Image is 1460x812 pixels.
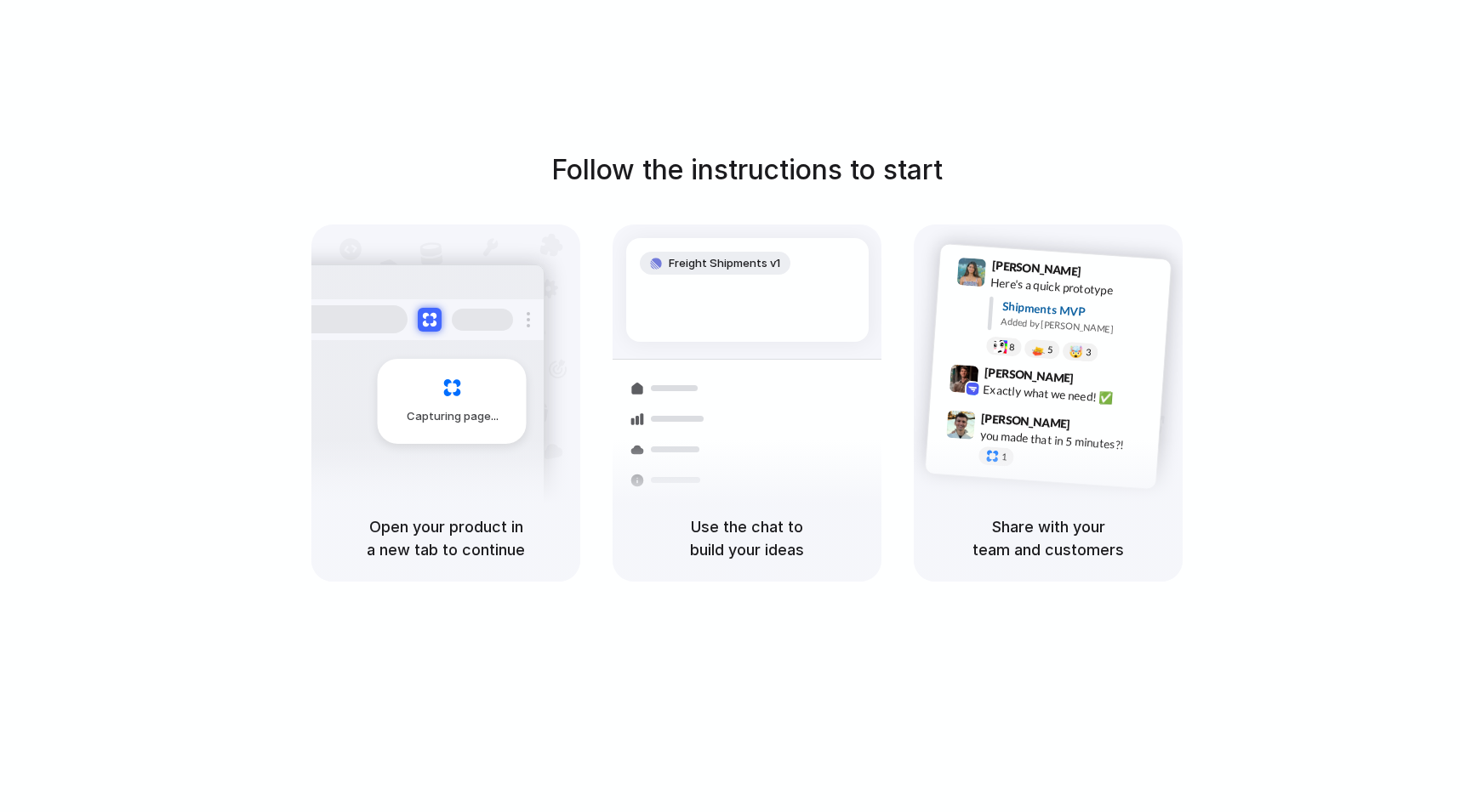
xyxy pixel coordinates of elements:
span: Freight Shipments v1 [669,255,780,272]
span: 9:41 AM [1086,264,1121,284]
h1: Follow the instructions to start [551,150,943,190]
span: [PERSON_NAME] [984,362,1074,387]
h5: Share with your team and customers [934,515,1162,561]
h5: Open your product in a new tab to continue [332,515,560,561]
div: you made that in 5 minutes?! [979,426,1149,455]
div: Here's a quick prototype [990,273,1161,302]
span: 8 [1009,342,1015,351]
span: 9:47 AM [1075,417,1110,437]
span: 5 [1047,344,1053,354]
div: 🤯 [1069,345,1084,358]
span: [PERSON_NAME] [991,256,1081,281]
div: Shipments MVP [1001,297,1159,325]
div: Added by [PERSON_NAME] [1001,315,1157,339]
span: 1 [1001,452,1007,462]
div: Exactly what we need! ✅ [983,380,1153,409]
span: [PERSON_NAME] [981,408,1071,433]
span: 9:42 AM [1079,371,1114,391]
span: Capturing page [407,408,501,425]
span: 3 [1086,348,1092,357]
h5: Use the chat to build your ideas [633,515,861,561]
